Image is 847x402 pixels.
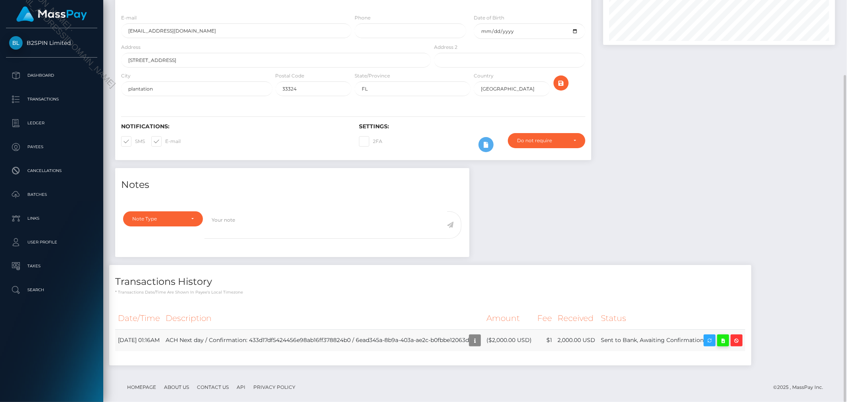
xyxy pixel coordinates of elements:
[6,66,97,85] a: Dashboard
[9,284,94,296] p: Search
[6,232,97,252] a: User Profile
[773,383,829,392] div: © 2025 , MassPay Inc.
[163,307,484,329] th: Description
[9,236,94,248] p: User Profile
[484,307,534,329] th: Amount
[121,178,463,192] h4: Notes
[9,70,94,81] p: Dashboard
[555,307,598,329] th: Received
[124,381,159,393] a: Homepage
[6,89,97,109] a: Transactions
[355,14,370,21] label: Phone
[132,216,185,222] div: Note Type
[121,14,137,21] label: E-mail
[123,211,203,226] button: Note Type
[534,307,555,329] th: Fee
[6,137,97,157] a: Payees
[508,133,585,148] button: Do not require
[115,289,745,295] p: * Transactions date/time are shown in payee's local timezone
[9,165,94,177] p: Cancellations
[359,136,382,147] label: 2FA
[121,123,347,130] h6: Notifications:
[6,113,97,133] a: Ledger
[9,213,94,224] p: Links
[115,275,745,289] h4: Transactions History
[151,136,181,147] label: E-mail
[484,329,534,351] td: ($2,000.00 USD)
[115,307,163,329] th: Date/Time
[598,329,745,351] td: Sent to Bank, Awaiting Confirmation
[16,6,87,22] img: MassPay Logo
[250,381,299,393] a: Privacy Policy
[9,93,94,105] p: Transactions
[276,72,305,79] label: Postal Code
[474,14,504,21] label: Date of Birth
[161,381,192,393] a: About Us
[121,72,131,79] label: City
[6,256,97,276] a: Taxes
[9,36,23,50] img: B2SPIN Limited
[355,72,390,79] label: State/Province
[121,44,141,51] label: Address
[6,39,97,46] span: B2SPIN Limited
[9,141,94,153] p: Payees
[6,280,97,300] a: Search
[517,137,567,144] div: Do not require
[9,189,94,201] p: Batches
[474,72,494,79] label: Country
[233,381,249,393] a: API
[534,329,555,351] td: $1
[359,123,585,130] h6: Settings:
[598,307,745,329] th: Status
[9,117,94,129] p: Ledger
[194,381,232,393] a: Contact Us
[163,329,484,351] td: ACH Next day / Confirmation: 433d17df5424456e98ab16ff378824b0 / 6ead345a-8b9a-403a-ae2c-b0fbbe12063d
[434,44,457,51] label: Address 2
[6,209,97,228] a: Links
[121,136,145,147] label: SMS
[555,329,598,351] td: 2,000.00 USD
[115,329,163,351] td: [DATE] 01:16AM
[6,185,97,205] a: Batches
[6,161,97,181] a: Cancellations
[9,260,94,272] p: Taxes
